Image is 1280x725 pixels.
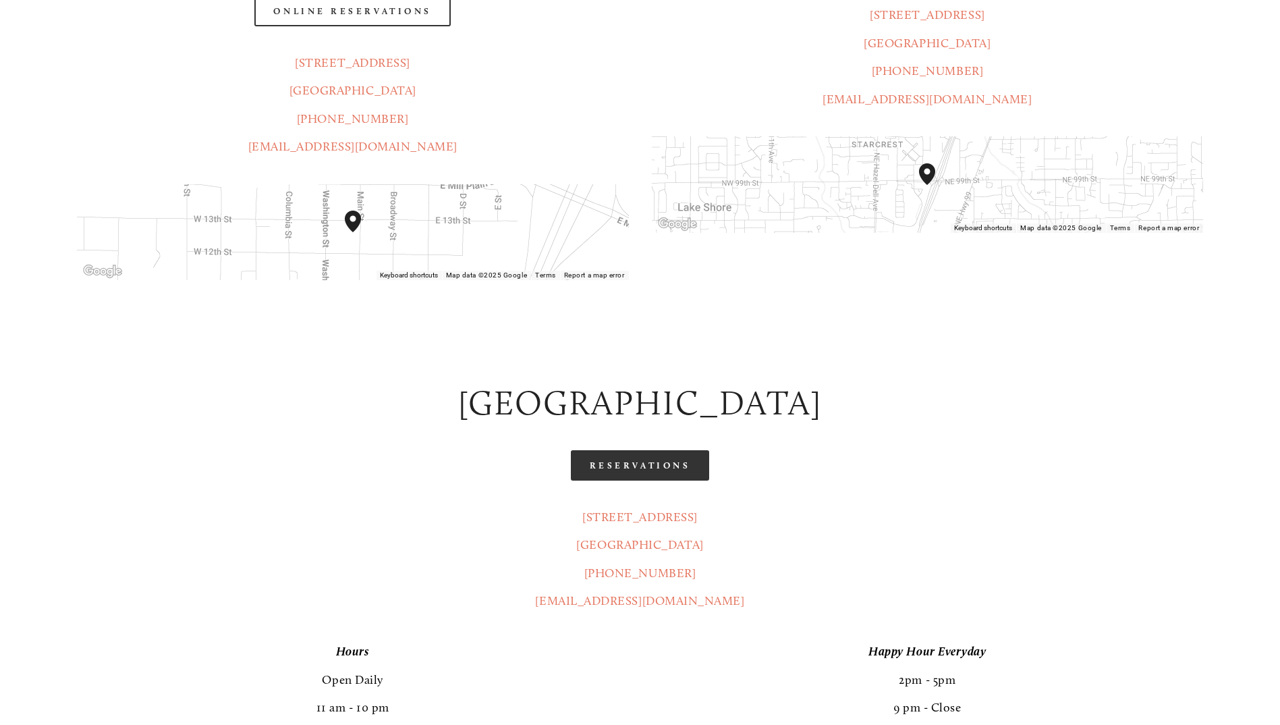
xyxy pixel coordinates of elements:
[446,271,527,279] span: Map data ©2025 Google
[1020,224,1101,232] span: Map data ©2025 Google
[576,510,703,552] a: [STREET_ADDRESS][GEOGRAPHIC_DATA]
[655,215,700,233] img: Google
[954,223,1012,233] button: Keyboard shortcuts
[297,111,409,126] a: [PHONE_NUMBER]
[584,566,696,581] a: [PHONE_NUMBER]
[248,139,457,154] a: [EMAIL_ADDRESS][DOMAIN_NAME]
[655,215,700,233] a: Open this area in Google Maps (opens a new window)
[868,644,986,659] em: Happy Hour Everyday
[1110,224,1131,232] a: Terms
[535,271,556,279] a: Terms
[571,450,710,481] a: Reservations
[919,163,951,207] div: Amaro's Table 816 Northeast 98th Circle Vancouver, WA, 98665, United States
[80,263,125,280] img: Google
[336,644,370,659] em: Hours
[564,271,625,279] a: Report a map error
[80,263,125,280] a: Open this area in Google Maps (opens a new window)
[380,271,438,280] button: Keyboard shortcuts
[652,638,1204,722] p: 2pm - 5pm 9 pm - Close
[1138,224,1199,232] a: Report a map error
[77,638,629,722] p: Open Daily 11 am - 10 pm
[345,211,377,254] div: Amaro's Table 1220 Main Street vancouver, United States
[535,593,744,608] a: [EMAIL_ADDRESS][DOMAIN_NAME]
[77,379,1203,427] h2: [GEOGRAPHIC_DATA]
